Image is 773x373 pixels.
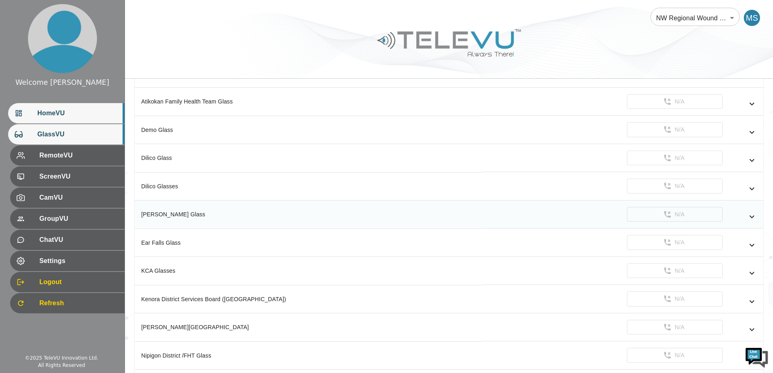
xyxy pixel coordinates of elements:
[8,103,125,123] div: HomeVU
[37,129,118,139] span: GlassVU
[10,272,125,292] div: Logout
[745,345,769,369] img: Chat Widget
[141,239,476,247] div: Ear Falls Glass
[141,154,476,162] div: Dilico Glass
[15,77,109,88] div: Welcome [PERSON_NAME]
[39,172,118,181] span: ScreenVU
[10,145,125,166] div: RemoteVU
[4,222,155,250] textarea: Type your message and hit 'Enter'
[744,10,760,26] div: MS
[141,267,476,275] div: KCA Glasses
[39,256,118,266] span: Settings
[10,251,125,271] div: Settings
[39,151,118,160] span: RemoteVU
[10,188,125,208] div: CamVU
[39,298,118,308] span: Refresh
[10,293,125,313] div: Refresh
[10,166,125,187] div: ScreenVU
[141,295,476,303] div: Kenora District Services Board ([GEOGRAPHIC_DATA])
[141,73,157,79] span: Name
[39,277,118,287] span: Logout
[376,26,522,60] img: Logo
[141,323,476,331] div: [PERSON_NAME][GEOGRAPHIC_DATA]
[8,124,125,144] div: GlassVU
[38,362,85,369] div: All Rights Reserved
[141,182,476,190] div: Dilico Glasses
[141,351,476,360] div: Nipigon District /FHT Glass
[133,4,153,24] div: Minimize live chat window
[650,6,740,29] div: NW Regional Wound Care
[47,102,112,184] span: We're online!
[141,97,476,106] div: Atikokan Family Health Team Glass
[42,43,136,53] div: Chat with us now
[141,126,476,134] div: Demo Glass
[14,38,34,58] img: d_736959983_company_1615157101543_736959983
[39,235,118,245] span: ChatVU
[39,193,118,203] span: CamVU
[10,230,125,250] div: ChatVU
[10,209,125,229] div: GroupVU
[141,210,476,218] div: [PERSON_NAME] Glass
[28,4,97,73] img: profile.png
[39,214,118,224] span: GroupVU
[37,108,118,118] span: HomeVU
[25,354,98,362] div: © 2025 TeleVU Innovation Ltd.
